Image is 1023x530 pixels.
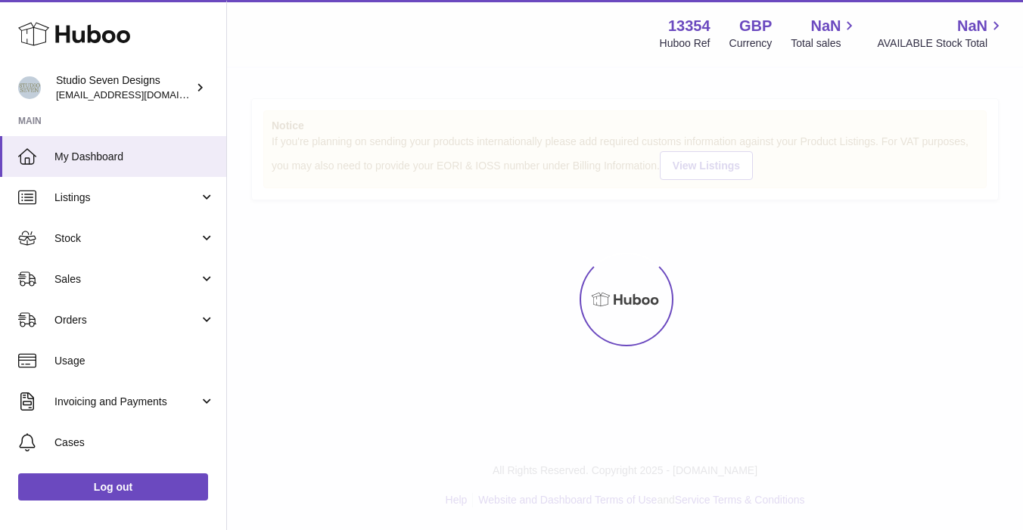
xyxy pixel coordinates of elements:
[56,73,192,102] div: Studio Seven Designs
[18,473,208,501] a: Log out
[18,76,41,99] img: contact.studiosevendesigns@gmail.com
[54,150,215,164] span: My Dashboard
[54,231,199,246] span: Stock
[810,16,841,36] span: NaN
[729,36,773,51] div: Currency
[56,88,222,101] span: [EMAIL_ADDRESS][DOMAIN_NAME]
[957,16,987,36] span: NaN
[791,16,858,51] a: NaN Total sales
[791,36,858,51] span: Total sales
[54,313,199,327] span: Orders
[660,36,711,51] div: Huboo Ref
[54,354,215,368] span: Usage
[668,16,711,36] strong: 13354
[54,395,199,409] span: Invoicing and Payments
[54,191,199,205] span: Listings
[739,16,772,36] strong: GBP
[54,272,199,287] span: Sales
[877,36,1005,51] span: AVAILABLE Stock Total
[877,16,1005,51] a: NaN AVAILABLE Stock Total
[54,435,215,450] span: Cases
